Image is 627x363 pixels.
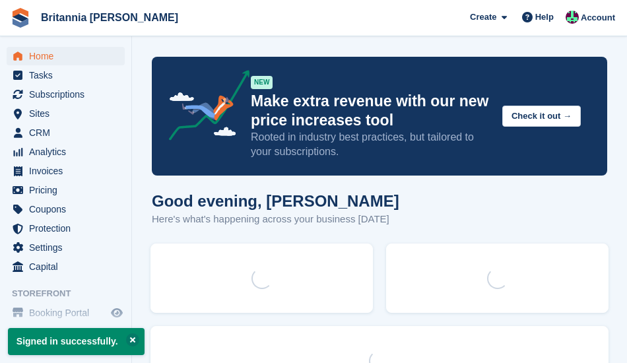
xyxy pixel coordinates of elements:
[29,85,108,104] span: Subscriptions
[29,162,108,180] span: Invoices
[7,200,125,218] a: menu
[470,11,496,24] span: Create
[29,47,108,65] span: Home
[29,257,108,276] span: Capital
[251,92,492,130] p: Make extra revenue with our new price increases tool
[7,123,125,142] a: menu
[7,219,125,238] a: menu
[535,11,554,24] span: Help
[29,219,108,238] span: Protection
[7,162,125,180] a: menu
[29,181,108,199] span: Pricing
[7,66,125,84] a: menu
[7,181,125,199] a: menu
[8,328,145,355] p: Signed in successfully.
[7,238,125,257] a: menu
[29,304,108,322] span: Booking Portal
[36,7,183,28] a: Britannia [PERSON_NAME]
[29,143,108,161] span: Analytics
[251,130,492,159] p: Rooted in industry best practices, but tailored to your subscriptions.
[29,200,108,218] span: Coupons
[29,104,108,123] span: Sites
[7,257,125,276] a: menu
[7,104,125,123] a: menu
[251,76,273,89] div: NEW
[29,123,108,142] span: CRM
[7,143,125,161] a: menu
[11,8,30,28] img: stora-icon-8386f47178a22dfd0bd8f6a31ec36ba5ce8667c1dd55bd0f319d3a0aa187defe.svg
[502,106,581,127] button: Check it out →
[109,305,125,321] a: Preview store
[152,192,399,210] h1: Good evening, [PERSON_NAME]
[7,85,125,104] a: menu
[158,70,250,145] img: price-adjustments-announcement-icon-8257ccfd72463d97f412b2fc003d46551f7dbcb40ab6d574587a9cd5c0d94...
[7,304,125,322] a: menu
[29,238,108,257] span: Settings
[566,11,579,24] img: Louise Fuller
[29,66,108,84] span: Tasks
[7,47,125,65] a: menu
[152,212,399,227] p: Here's what's happening across your business [DATE]
[581,11,615,24] span: Account
[12,287,131,300] span: Storefront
